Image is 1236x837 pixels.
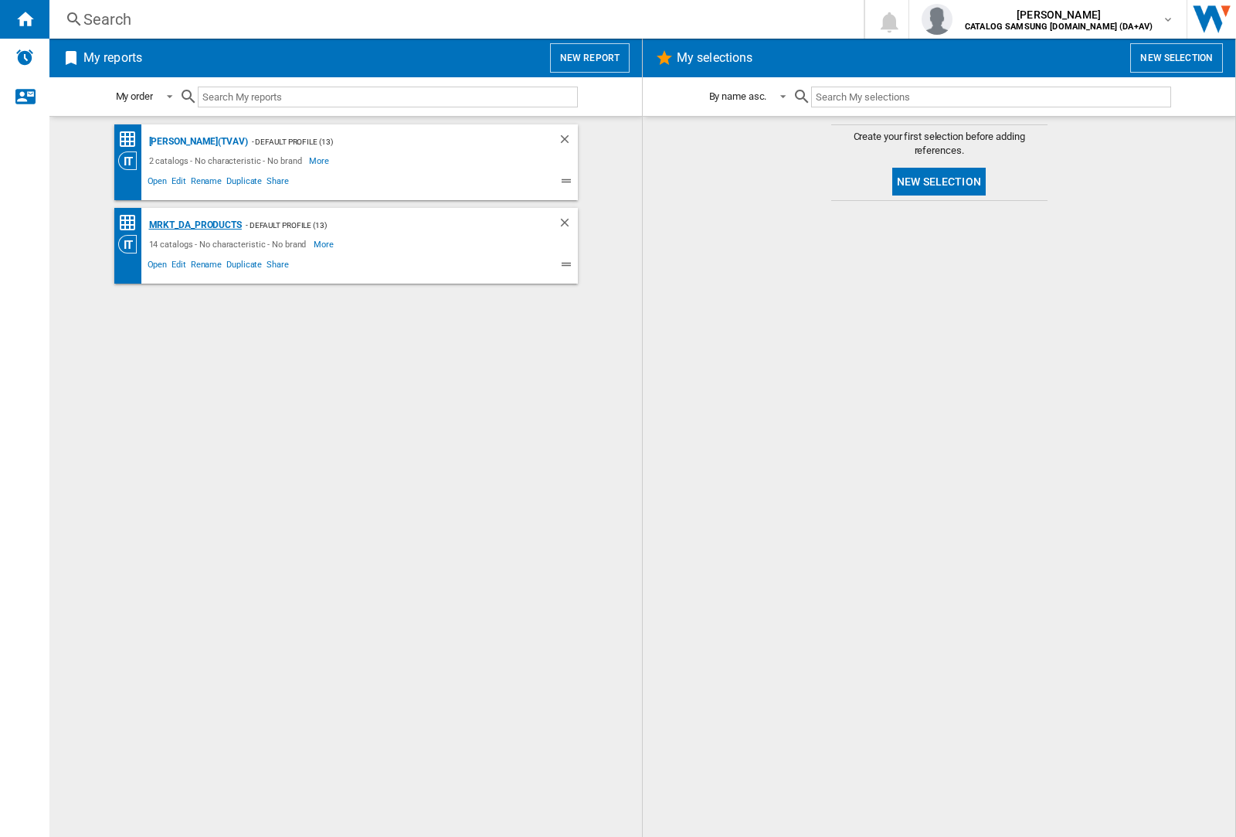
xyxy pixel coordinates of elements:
[1130,43,1223,73] button: New selection
[198,87,578,107] input: Search My reports
[145,174,170,192] span: Open
[145,132,248,151] div: [PERSON_NAME](TVAV)
[811,87,1170,107] input: Search My selections
[242,216,527,235] div: - Default profile (13)
[116,90,153,102] div: My order
[118,130,145,149] div: Price Matrix
[80,43,145,73] h2: My reports
[83,9,823,30] div: Search
[188,257,224,276] span: Rename
[922,4,952,35] img: profile.jpg
[224,174,264,192] span: Duplicate
[831,130,1048,158] span: Create your first selection before adding references.
[264,174,291,192] span: Share
[674,43,756,73] h2: My selections
[145,235,314,253] div: 14 catalogs - No characteristic - No brand
[248,132,527,151] div: - Default profile (13)
[264,257,291,276] span: Share
[309,151,331,170] span: More
[314,235,336,253] span: More
[118,213,145,233] div: Price Matrix
[188,174,224,192] span: Rename
[550,43,630,73] button: New report
[224,257,264,276] span: Duplicate
[145,257,170,276] span: Open
[558,132,578,151] div: Delete
[145,151,310,170] div: 2 catalogs - No characteristic - No brand
[558,216,578,235] div: Delete
[169,257,188,276] span: Edit
[118,151,145,170] div: Category View
[965,22,1153,32] b: CATALOG SAMSUNG [DOMAIN_NAME] (DA+AV)
[965,7,1153,22] span: [PERSON_NAME]
[145,216,242,235] div: MRKT_DA_PRODUCTS
[709,90,767,102] div: By name asc.
[892,168,986,196] button: New selection
[118,235,145,253] div: Category View
[15,48,34,66] img: alerts-logo.svg
[169,174,188,192] span: Edit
